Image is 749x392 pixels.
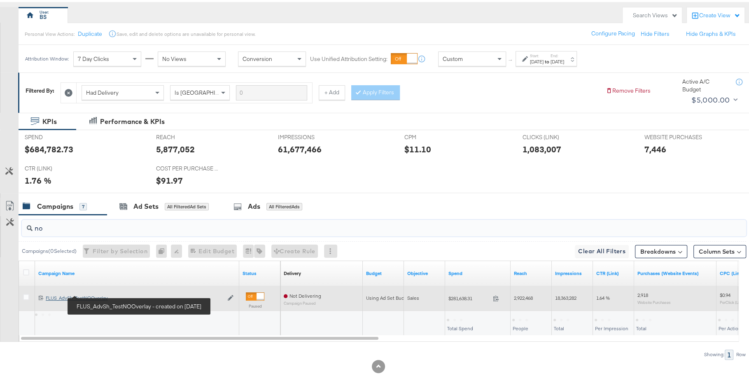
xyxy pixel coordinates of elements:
[644,141,666,153] div: 7,446
[156,163,218,170] span: COST PER PURCHASE (WEBSITE EVENTS)
[448,268,507,275] a: The total amount spent to date.
[284,268,301,275] div: Delivery
[407,293,419,299] span: Sales
[514,293,533,299] span: 2,922,468
[530,51,544,56] label: Start:
[236,83,307,98] input: Enter a search term
[530,56,544,63] div: [DATE]
[25,141,73,153] div: $684,782.73
[606,85,651,93] button: Remove Filters
[46,293,223,299] div: FLUS_AdvSh_TestNOOverlay
[319,83,345,98] button: + Add
[578,244,625,254] span: Clear All Filters
[448,293,490,299] span: $281,638.31
[596,268,631,275] a: The number of clicks received on a link in your ad divided by the number of impressions.
[100,115,165,124] div: Performance & KPIs
[686,28,736,36] button: Hide Graphs & KPIs
[366,293,412,299] div: Using Ad Set Budget
[25,131,86,139] span: SPEND
[595,323,628,329] span: Per Impression
[22,245,77,253] div: Campaigns ( 0 Selected)
[586,24,641,39] button: Configure Pacing
[555,268,590,275] a: The number of times your ad was served. On mobile apps an ad is counted as served the first time ...
[175,87,238,94] span: Is [GEOGRAPHIC_DATA]
[523,131,584,139] span: CLICKS (LINK)
[699,9,740,18] div: Create View
[243,53,272,61] span: Conversion
[278,131,340,139] span: IMPRESSIONS
[46,293,223,300] a: FLUS_AdvSh_TestNOOverlay
[38,268,236,275] a: Your campaign name.
[633,9,678,17] div: Search Views
[25,54,69,60] div: Attribution Window:
[443,53,463,61] span: Custom
[246,301,264,307] label: Paused
[248,200,260,209] div: Ads
[507,57,515,60] span: ↑
[404,131,466,139] span: CPM
[637,268,713,275] a: The number of times a purchase was made tracked by your Custom Audience pixel on your website aft...
[284,299,321,303] sub: Campaign Paused
[635,243,687,256] button: Breakdowns
[637,290,648,296] span: 2,918
[289,291,321,297] span: Not Delivering
[278,141,322,153] div: 61,677,466
[78,28,102,36] button: Duplicate
[284,268,301,275] a: Reflects the ability of your Ad Campaign to achieve delivery based on ad states, schedule and bud...
[366,268,401,275] a: The maximum amount you're willing to spend on your ads, on average each day or over the lifetime ...
[641,28,670,36] button: Hide Filters
[33,215,680,231] input: Search Campaigns by Name, ID or Objective
[555,293,576,299] span: 18,363,282
[40,11,47,19] div: BS
[156,243,171,256] div: 0
[523,141,561,153] div: 1,083,007
[554,323,564,329] span: Total
[133,200,159,209] div: Ad Sets
[691,92,730,104] div: $5,000.00
[79,201,87,208] div: 7
[637,298,671,303] sub: Website Purchases
[25,29,75,35] div: Personal View Actions:
[243,268,277,275] a: Shows the current state of your Ad Campaign.
[644,131,706,139] span: WEBSITE PURCHASES
[86,87,119,94] span: Had Delivery
[37,200,73,209] div: Campaigns
[736,350,746,355] div: Row
[720,298,744,303] sub: Per Click (Link)
[693,243,746,256] button: Column Sets
[551,56,564,63] div: [DATE]
[404,141,431,153] div: $11.10
[514,268,548,275] a: The number of people your ad was served to.
[117,29,255,35] div: Save, edit and delete options are unavailable for personal view.
[156,131,218,139] span: REACH
[78,53,109,61] span: 7 Day Clicks
[447,323,473,329] span: Total Spend
[720,290,730,296] span: $0.94
[310,53,387,61] label: Use Unified Attribution Setting:
[719,323,741,329] span: Per Action
[551,51,564,56] label: End:
[165,201,209,208] div: All Filtered Ad Sets
[704,350,725,355] div: Showing:
[42,115,57,124] div: KPIs
[725,348,733,358] div: 1
[513,323,528,329] span: People
[25,173,51,184] div: 1.76 %
[575,243,629,256] button: Clear All Filters
[266,201,302,208] div: All Filtered Ads
[156,173,183,184] div: $91.97
[162,53,187,61] span: No Views
[596,293,610,299] span: 1.64 %
[26,85,54,93] div: Filtered By:
[544,56,551,63] strong: to
[25,163,86,170] span: CTR (LINK)
[636,323,646,329] span: Total
[407,268,442,275] a: Your campaign's objective.
[156,141,195,153] div: 5,877,052
[688,91,739,105] button: $5,000.00
[682,76,728,91] div: Active A/C Budget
